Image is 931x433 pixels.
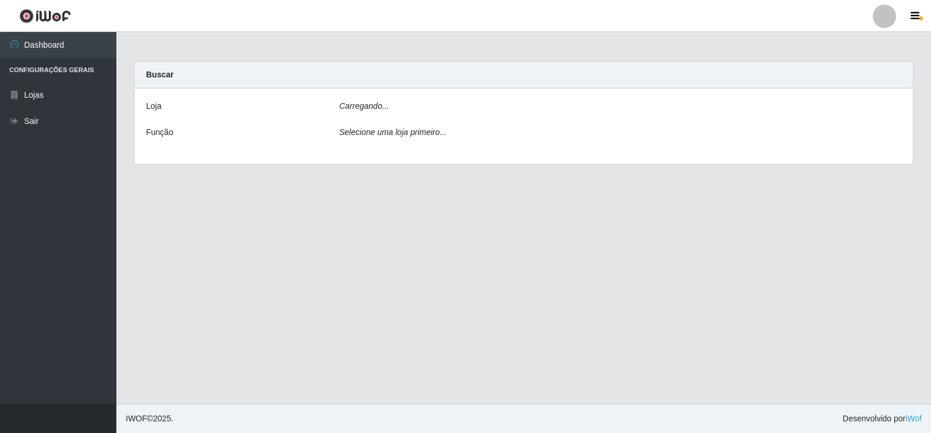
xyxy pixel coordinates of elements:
a: iWof [905,414,922,423]
img: CoreUI Logo [19,9,71,23]
i: Selecione uma loja primeiro... [339,127,446,137]
label: Função [146,126,173,139]
span: © 2025 . [126,413,173,425]
strong: Buscar [146,70,173,79]
span: Desenvolvido por [843,413,922,425]
i: Carregando... [339,101,389,111]
span: IWOF [126,414,147,423]
label: Loja [146,100,161,112]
